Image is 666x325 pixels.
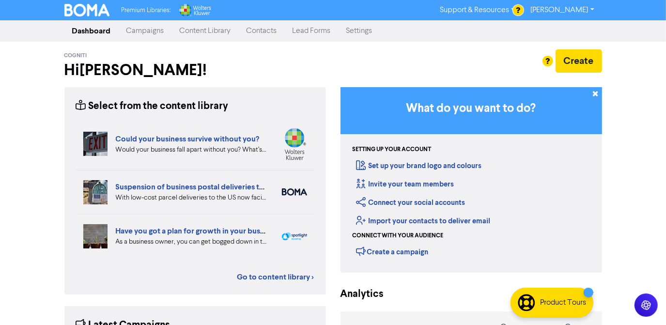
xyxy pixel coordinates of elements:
a: Contacts [239,21,285,41]
h2: Hi [PERSON_NAME] ! [64,61,326,79]
a: Dashboard [64,21,119,41]
button: Create [556,49,602,73]
h3: What do you want to do? [355,102,588,116]
a: Import your contacts to deliver email [356,217,491,226]
div: Getting Started in BOMA [341,87,602,273]
a: Content Library [172,21,239,41]
div: Analytics [341,287,372,302]
img: BOMA Logo [64,4,110,16]
div: Would your business fall apart without you? What’s your Plan B in case of accident, illness, or j... [116,145,267,155]
img: wolterskluwer [282,128,307,160]
iframe: Chat Widget [618,279,666,325]
img: Wolters Kluwer [178,4,211,16]
img: spotlight [282,232,307,240]
span: Premium Libraries: [121,7,170,14]
a: [PERSON_NAME] [523,2,602,18]
a: Last month [545,284,602,304]
div: As a business owner, you can get bogged down in the demands of day-to-day business. We can help b... [116,237,267,247]
a: Go to content library > [237,271,314,283]
div: Setting up your account [353,145,432,154]
div: Create a campaign [356,244,429,259]
a: Campaigns [119,21,172,41]
a: Have you got a plan for growth in your business? [116,226,281,236]
a: Set up your brand logo and colours [356,161,482,170]
a: Suspension of business postal deliveries to the [GEOGRAPHIC_DATA]: what options do you have? [116,182,457,192]
div: Select from the content library [76,99,229,114]
div: With low-cost parcel deliveries to the US now facing tariffs, many international postal services ... [116,193,267,203]
a: Support & Resources [432,2,523,18]
a: Connect your social accounts [356,198,465,207]
span: Cogniti [64,52,87,59]
img: boma [282,188,307,196]
div: Connect with your audience [353,232,444,240]
a: Invite your team members [356,180,454,189]
a: Lead Forms [285,21,339,41]
a: Settings [339,21,380,41]
a: Could your business survive without you? [116,134,260,144]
